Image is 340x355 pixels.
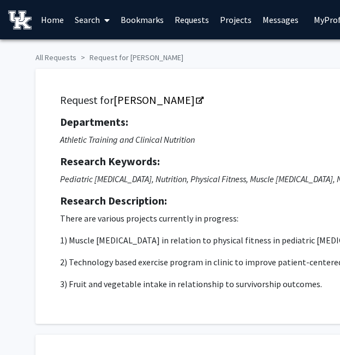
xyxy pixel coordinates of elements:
[169,1,214,39] a: Requests
[8,10,32,30] img: University of Kentucky Logo
[114,93,202,107] a: Opens in a new tab
[8,306,46,347] iframe: Chat
[60,194,167,207] strong: Research Description:
[60,154,160,168] strong: Research Keywords:
[115,1,169,39] a: Bookmarks
[35,53,76,62] a: All Requests
[257,1,304,39] a: Messages
[60,115,128,129] strong: Departments:
[76,52,183,63] li: Request for [PERSON_NAME]
[60,134,195,145] i: Athletic Training and Clinical Nutrition
[214,1,257,39] a: Projects
[69,1,115,39] a: Search
[35,1,69,39] a: Home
